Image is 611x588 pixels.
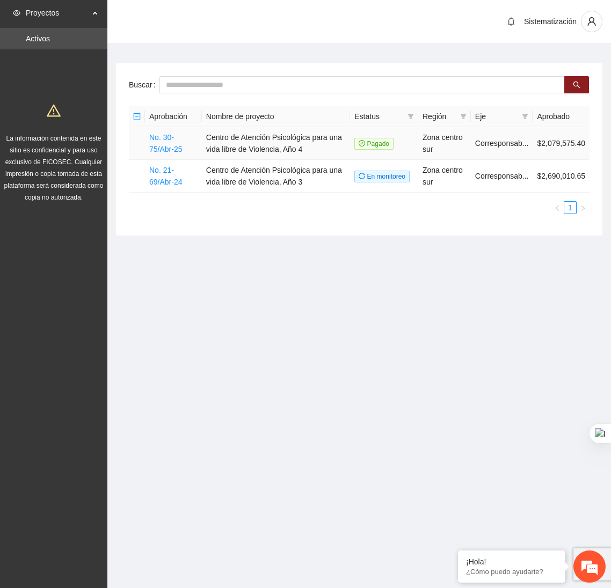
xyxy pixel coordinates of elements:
[202,160,350,193] td: Centro de Atención Psicológica para una vida libre de Violencia, Año 3
[475,172,529,180] span: Corresponsab...
[551,201,564,214] li: Previous Page
[354,171,410,182] span: En monitoreo
[581,17,602,26] span: user
[458,108,469,124] span: filter
[554,205,561,211] span: left
[475,139,529,148] span: Corresponsab...
[577,201,590,214] button: right
[520,108,530,124] span: filter
[466,568,557,576] p: ¿Cómo puedo ayudarte?
[551,201,564,214] button: left
[466,557,557,566] div: ¡Hola!
[26,2,89,24] span: Proyectos
[354,138,394,150] span: Pagado
[13,9,20,17] span: eye
[145,106,202,127] th: Aprobación
[129,76,159,93] label: Buscar
[577,201,590,214] li: Next Page
[522,113,528,120] span: filter
[405,108,416,124] span: filter
[503,17,519,26] span: bell
[418,160,471,193] td: Zona centro sur
[47,104,61,117] span: warning
[202,127,350,160] td: Centro de Atención Psicológica para una vida libre de Violencia, Año 4
[408,113,414,120] span: filter
[423,111,456,122] span: Región
[503,13,520,30] button: bell
[202,106,350,127] th: Nombre de proyecto
[581,11,602,32] button: user
[354,111,403,122] span: Estatus
[133,113,141,120] span: minus-square
[4,135,104,201] span: La información contenida en este sitio es confidencial y para uso exclusivo de FICOSEC. Cualquier...
[475,111,518,122] span: Eje
[564,202,576,214] a: 1
[149,133,182,153] a: No. 30-75/Abr-25
[533,106,590,127] th: Aprobado
[418,127,471,160] td: Zona centro sur
[359,173,365,179] span: sync
[533,160,590,193] td: $2,690,010.65
[564,201,577,214] li: 1
[149,166,182,186] a: No. 21-69/Abr-24
[573,81,580,90] span: search
[26,34,50,43] a: Activos
[460,113,467,120] span: filter
[533,127,590,160] td: $2,079,575.40
[359,140,365,146] span: check-circle
[580,205,586,211] span: right
[524,17,577,26] span: Sistematización
[564,76,589,93] button: search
